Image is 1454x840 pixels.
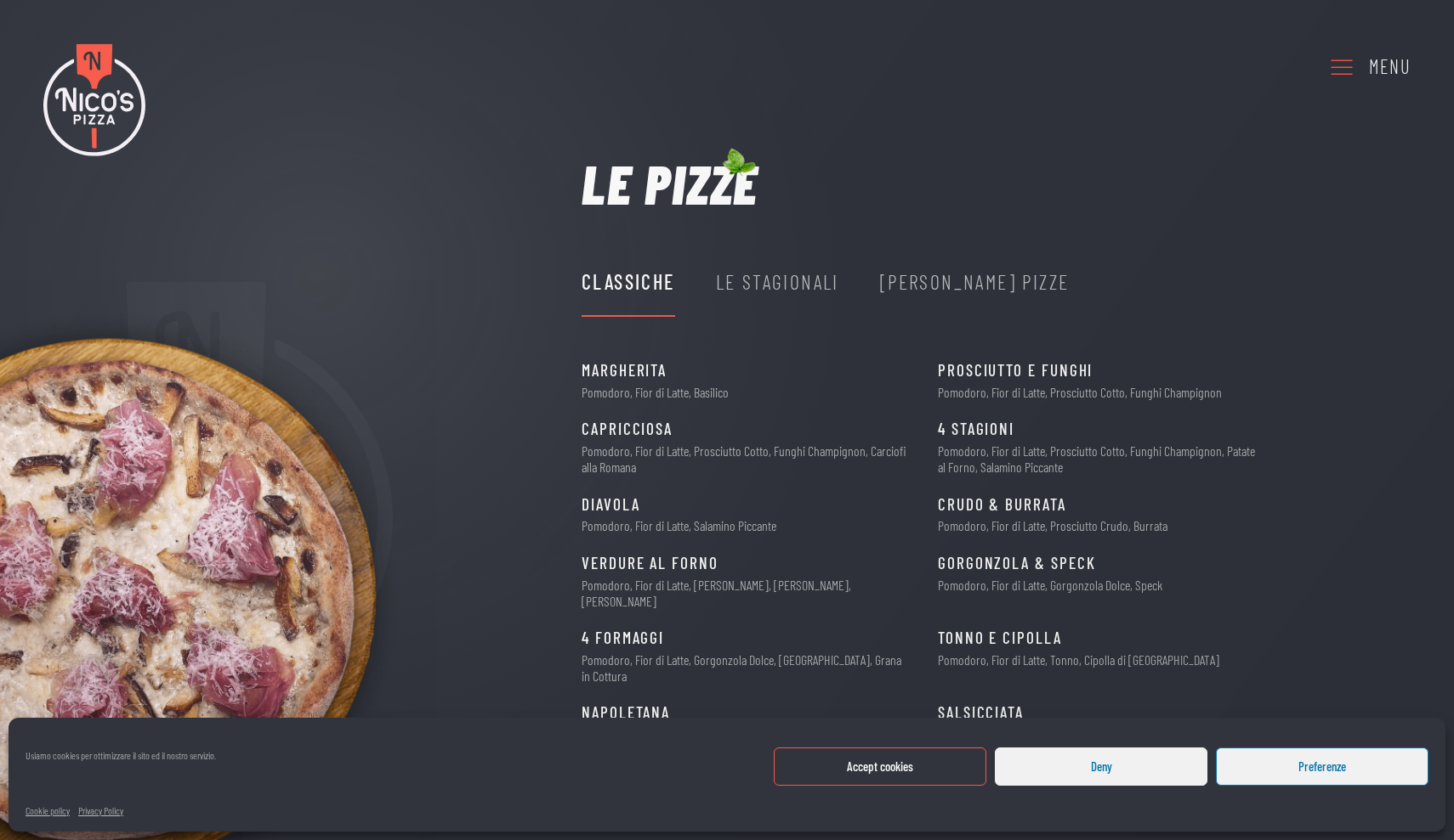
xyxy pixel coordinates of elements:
[582,651,909,684] p: Pomodoro, Fior di Latte, Gorgonzola Dolce, [GEOGRAPHIC_DATA], Grana in Cottura
[938,625,1062,651] span: Tonno e Cipolla
[716,266,839,298] div: Le Stagionali
[582,358,667,384] span: Margherita
[582,266,675,298] div: Classiche
[43,43,145,156] img: Nico's Pizza Logo Colori
[582,492,639,518] span: Diavola
[582,577,909,609] p: Pomodoro, Fior di Latte, [PERSON_NAME], [PERSON_NAME], [PERSON_NAME]
[582,443,909,475] p: Pomodoro, Fior di Latte, Prosciutto Cotto, Funghi Champignon, Carciofi alla Romana
[938,700,1024,726] span: Salsicciata
[995,747,1207,786] button: Deny
[1369,52,1410,82] div: Menu
[880,266,1070,298] div: [PERSON_NAME] Pizze
[774,747,986,786] button: Accept cookies
[938,358,1093,384] span: Prosciutto e Funghi
[26,747,216,781] div: Usiamo cookies per ottimizzare il sito ed il nostro servizio.
[938,577,1162,593] p: Pomodoro, Fior di Latte, Gorgonzola Dolce, Speck
[582,156,758,211] h1: Le pizze
[582,550,718,577] span: Verdure al Forno
[26,803,70,819] a: Cookie policy
[938,550,1096,577] span: Gorgonzola & Speck
[1328,43,1410,90] a: Menu
[582,700,670,726] span: Napoletana
[938,443,1265,475] p: Pomodoro, Fior di Latte, Prosciutto Cotto, Funghi Champignon, Patate al Forno, Salamino Piccante
[938,384,1222,400] p: Pomodoro, Fior di Latte, Prosciutto Cotto, Funghi Champignon
[938,416,1014,443] span: 4 Stagioni
[1216,747,1428,786] button: Preferenze
[582,517,776,533] p: Pomodoro, Fior di Latte, Salamino Piccante
[582,625,664,651] span: 4 Formaggi
[938,651,1219,668] p: Pomodoro, Fior di Latte, Tonno, Cipolla di [GEOGRAPHIC_DATA]
[938,517,1167,533] p: Pomodoro, Fior di Latte, Prosciutto Crudo, Burrata
[78,803,123,819] a: Privacy Policy
[582,384,729,400] p: Pomodoro, Fior di Latte, Basilico
[582,416,673,443] span: Capricciosa
[938,492,1066,518] span: CRUDO & BURRATA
